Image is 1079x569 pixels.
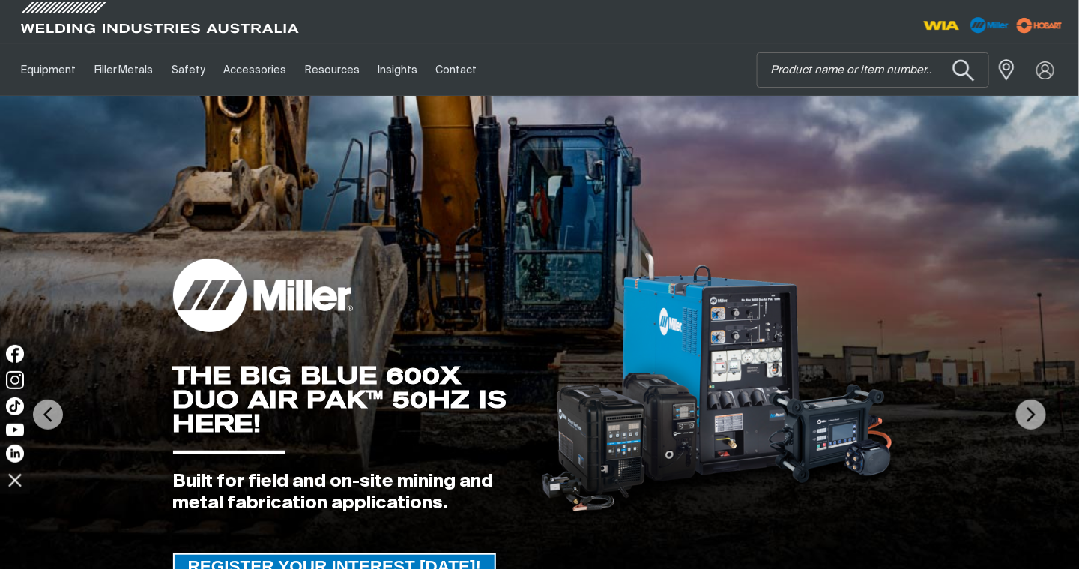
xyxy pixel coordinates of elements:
[6,371,24,389] img: Instagram
[6,424,24,436] img: YouTube
[12,44,803,96] nav: Main
[1016,400,1046,430] img: NextArrow
[173,364,518,436] div: THE BIG BLUE 600X DUO AIR PAK™ 50HZ IS HERE!
[163,44,214,96] a: Safety
[6,445,24,463] img: LinkedIn
[758,53,988,87] input: Product name or item number...
[1012,14,1067,37] img: miller
[85,44,162,96] a: Filler Metals
[2,467,28,493] img: hide socials
[934,49,994,92] button: Search products
[426,44,486,96] a: Contact
[173,471,518,514] div: Built for field and on-site mining and metal fabrication applications.
[214,44,295,96] a: Accessories
[296,44,369,96] a: Resources
[6,345,24,363] img: Facebook
[33,400,63,430] img: PrevArrow
[6,397,24,415] img: TikTok
[369,44,426,96] a: Insights
[12,44,85,96] a: Equipment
